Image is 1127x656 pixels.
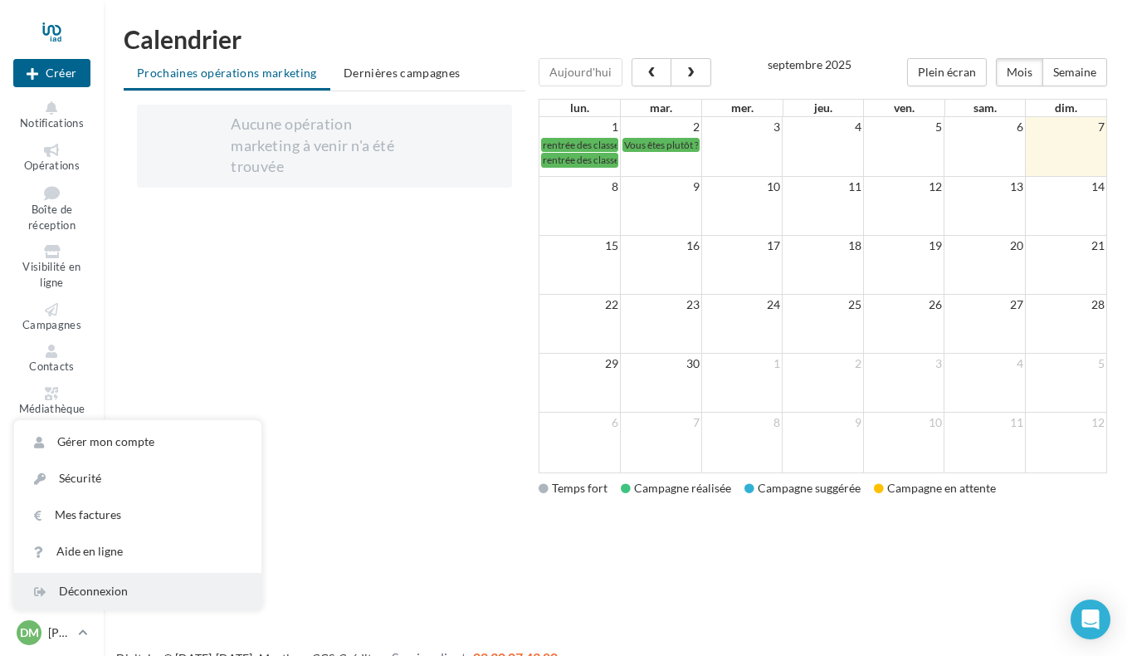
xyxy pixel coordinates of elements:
[783,354,864,375] td: 2
[621,117,702,137] td: 2
[621,100,702,116] th: mar.
[944,236,1026,257] td: 20
[539,480,607,497] div: Temps fort
[783,100,864,116] th: jeu.
[22,261,80,290] span: Visibilité en ligne
[621,354,702,375] td: 30
[744,480,861,497] div: Campagne suggérée
[13,98,90,134] button: Notifications
[621,295,702,316] td: 23
[124,27,1107,51] h1: Calendrier
[701,354,783,375] td: 1
[13,182,90,235] a: Boîte de réception
[13,59,90,87] button: Créer
[13,242,90,292] a: Visibilité en ligne
[783,236,864,257] td: 18
[14,573,261,609] div: Déconnexion
[701,236,783,257] td: 17
[14,497,261,533] a: Mes factures
[539,177,621,198] td: 8
[539,354,621,375] td: 29
[783,295,864,316] td: 25
[344,66,461,80] span: Dernières campagnes
[13,140,90,176] a: Opérations
[13,59,90,87] div: Nouvelle campagne
[621,236,702,257] td: 16
[539,58,622,86] button: Aujourd'hui
[19,402,85,415] span: Médiathèque
[20,624,39,641] span: DM
[1025,295,1106,316] td: 28
[539,236,621,257] td: 15
[701,117,783,137] td: 3
[20,116,84,130] span: Notifications
[1042,58,1107,86] button: Semaine
[14,460,261,497] a: Sécurité
[543,139,651,151] span: rentrée des classes (père)
[1026,100,1107,116] th: dim.
[702,100,783,116] th: mer.
[1025,117,1106,137] td: 7
[863,236,944,257] td: 19
[28,203,76,233] span: Boîte de réception
[13,300,90,335] a: Campagnes
[29,360,75,373] span: Contacts
[539,100,621,116] th: lun.
[14,423,261,460] a: Gérer mon compte
[13,384,90,419] a: Médiathèque
[701,177,783,198] td: 10
[231,114,418,178] div: Aucune opération marketing à venir n'a été trouvée
[621,177,702,198] td: 9
[539,413,621,433] td: 6
[621,413,702,433] td: 7
[621,480,731,497] div: Campagne réalisée
[863,354,944,375] td: 3
[137,66,317,80] span: Prochaines opérations marketing
[624,139,699,151] span: Vous êtes plutôt ?
[1025,413,1106,433] td: 12
[864,100,945,116] th: ven.
[863,177,944,198] td: 12
[13,617,90,649] a: DM [PERSON_NAME]
[48,624,71,641] p: [PERSON_NAME]
[907,58,987,86] button: Plein écran
[543,154,651,166] span: rentrée des classes (père)
[863,295,944,316] td: 26
[996,58,1043,86] button: Mois
[944,354,1026,375] td: 4
[539,117,621,137] td: 1
[541,138,618,152] a: rentrée des classes (père)
[24,159,80,172] span: Opérations
[13,341,90,377] a: Contacts
[701,413,783,433] td: 8
[874,480,996,497] div: Campagne en attente
[541,153,618,167] a: rentrée des classes (père)
[701,295,783,316] td: 24
[944,117,1026,137] td: 6
[14,533,261,570] a: Aide en ligne
[1025,177,1106,198] td: 14
[768,58,851,71] h2: septembre 2025
[863,413,944,433] td: 10
[622,138,700,152] a: Vous êtes plutôt ?
[944,413,1026,433] td: 11
[1071,600,1110,639] div: Open Intercom Messenger
[22,318,81,331] span: Campagnes
[783,117,864,137] td: 4
[944,100,1026,116] th: sam.
[1025,354,1106,375] td: 5
[783,413,864,433] td: 9
[944,177,1026,198] td: 13
[863,117,944,137] td: 5
[783,177,864,198] td: 11
[944,295,1026,316] td: 27
[539,295,621,316] td: 22
[1025,236,1106,257] td: 21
